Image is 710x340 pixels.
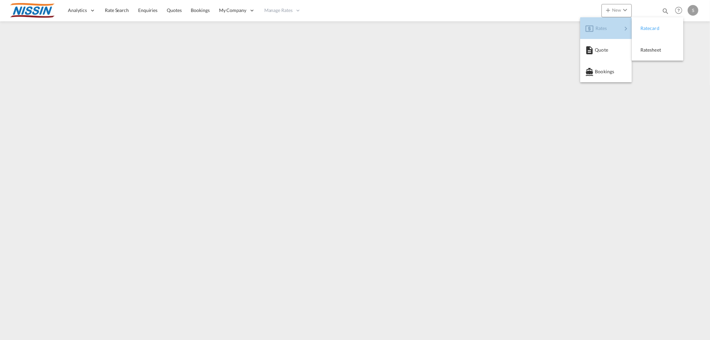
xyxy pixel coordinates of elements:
[580,39,632,61] button: Quote
[637,42,678,58] div: Ratesheet
[586,63,626,80] div: Bookings
[640,22,648,35] span: Ratecard
[595,22,603,35] span: Rates
[622,25,630,33] md-icon: icon-chevron-right
[640,43,648,57] span: Ratesheet
[586,42,626,58] div: Quote
[637,20,678,37] div: Ratecard
[595,43,602,57] span: Quote
[595,65,602,78] span: Bookings
[580,61,632,82] button: Bookings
